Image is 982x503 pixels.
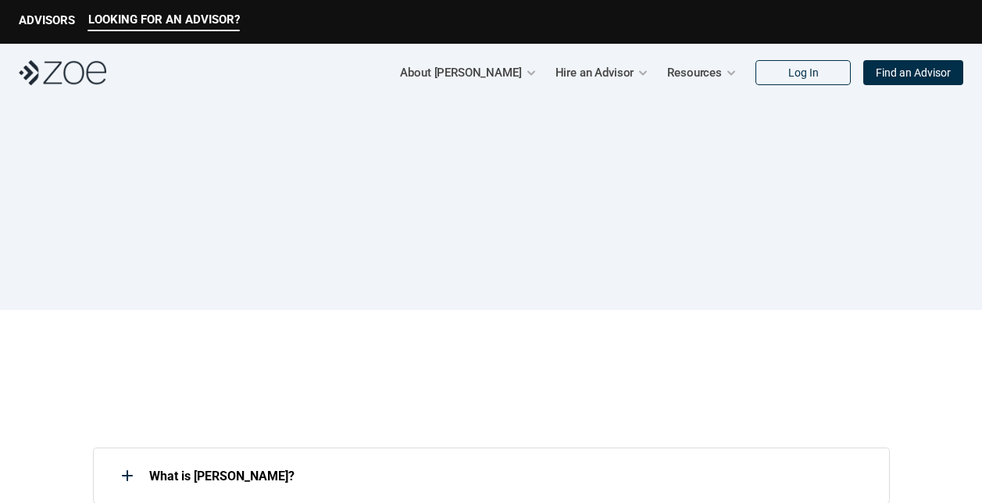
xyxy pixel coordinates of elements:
p: ADVISORS [19,13,75,27]
p: About [PERSON_NAME] [400,61,521,84]
p: LOOKING FOR AN ADVISOR? [88,12,240,27]
h1: About [PERSON_NAME] [93,385,384,423]
a: Log In [755,60,851,85]
p: What is [PERSON_NAME]? [149,469,870,483]
p: Hire an Advisor [555,61,634,84]
p: Resources [667,61,722,84]
h1: Frequently Asked Questions [242,180,740,232]
p: Log In [788,66,819,80]
a: Find an Advisor [863,60,963,85]
p: Find an Advisor [876,66,951,80]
